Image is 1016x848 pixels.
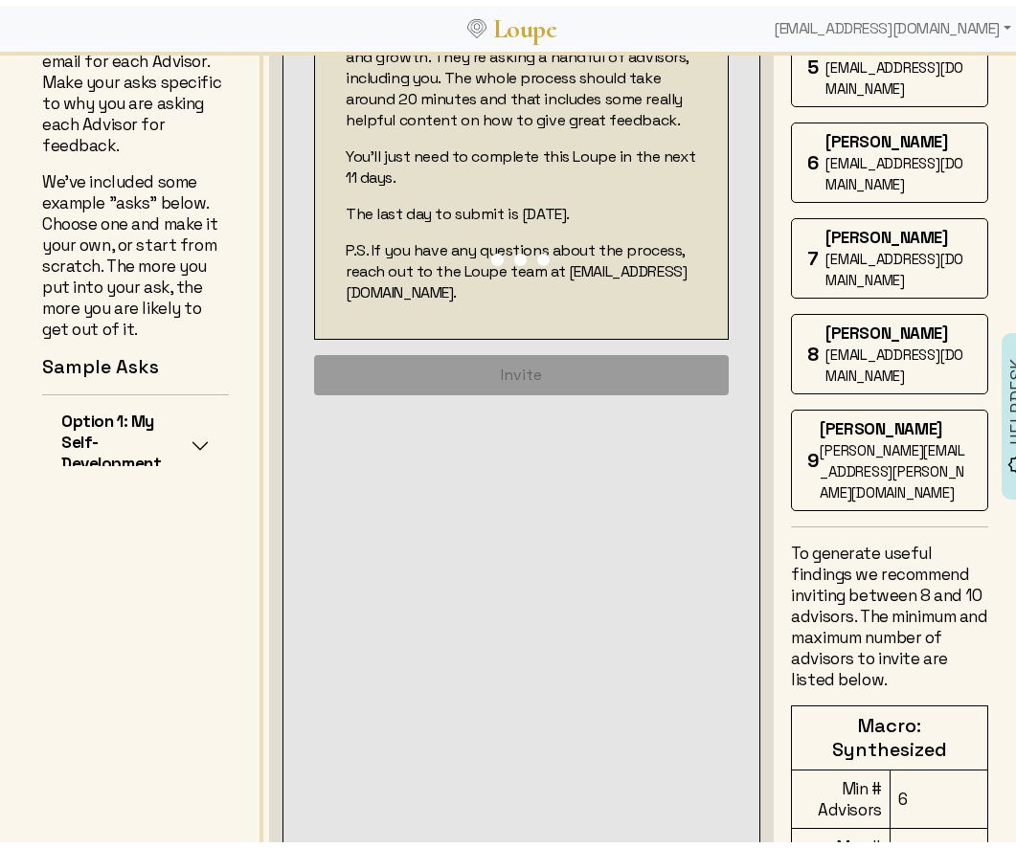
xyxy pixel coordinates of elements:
h4: Macro: Synthesized [800,708,980,756]
span: [PERSON_NAME] [825,317,947,338]
span: [EMAIL_ADDRESS][DOMAIN_NAME] [825,148,963,188]
span: [EMAIL_ADDRESS][DOMAIN_NAME] [825,340,963,379]
span: [PERSON_NAME] [820,413,941,434]
p: We've included some example "asks" below. Choose one and make it your own, or start from scratch.... [42,166,229,334]
span: [PERSON_NAME] [825,125,947,146]
div: 9 [807,443,820,467]
span: [EMAIL_ADDRESS][DOMAIN_NAME] [825,244,963,283]
p: To generate useful findings we recommend inviting between 8 and 10 advisors. The minimum and maxi... [791,537,988,684]
td: Min # Advisors [792,765,890,823]
span: [EMAIL_ADDRESS][DOMAIN_NAME] [825,53,963,92]
h4: Sample Asks [42,349,229,373]
h5: Option 1: My Self-Development [61,405,191,468]
td: 6 [890,765,987,823]
div: 8 [807,337,825,361]
span: [PERSON_NAME] [825,221,947,242]
div: 6 [807,145,825,169]
a: Loupe [486,6,563,41]
div: 7 [807,241,825,265]
button: Option 1: My Self-Development [42,390,229,491]
img: Loupe Logo [467,13,486,33]
div: 5 [807,50,825,74]
span: [PERSON_NAME][EMAIL_ADDRESS][PERSON_NAME][DOMAIN_NAME] [820,435,965,496]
